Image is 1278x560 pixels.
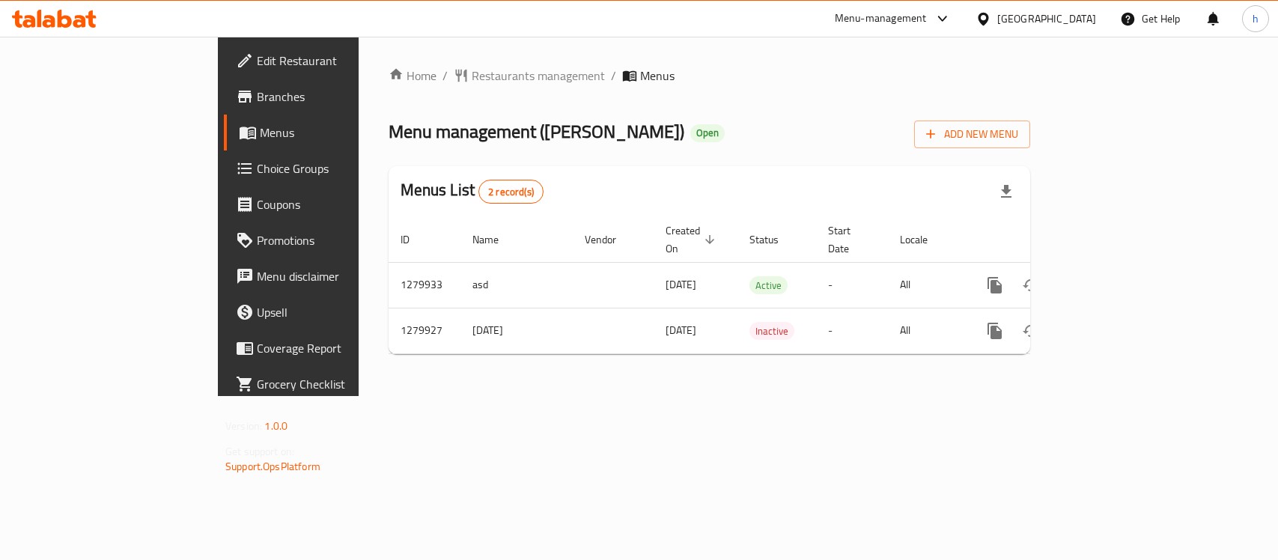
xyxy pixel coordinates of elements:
span: Locale [900,231,947,249]
span: 1.0.0 [264,416,287,436]
span: [DATE] [666,275,696,294]
a: Upsell [224,294,431,330]
td: - [816,262,888,308]
span: Upsell [257,303,419,321]
button: Change Status [1013,313,1049,349]
a: Menus [224,115,431,150]
th: Actions [965,217,1133,263]
span: ID [401,231,429,249]
span: h [1253,10,1259,27]
td: - [816,308,888,353]
li: / [442,67,448,85]
td: [DATE] [460,308,573,353]
a: Branches [224,79,431,115]
span: Coverage Report [257,339,419,357]
a: Promotions [224,222,431,258]
button: Change Status [1013,267,1049,303]
span: Branches [257,88,419,106]
span: Edit Restaurant [257,52,419,70]
span: Start Date [828,222,870,258]
span: Status [749,231,798,249]
button: more [977,313,1013,349]
button: more [977,267,1013,303]
span: Grocery Checklist [257,375,419,393]
span: 2 record(s) [479,185,543,199]
span: Menus [260,124,419,141]
a: Coverage Report [224,330,431,366]
span: Vendor [585,231,636,249]
button: Add New Menu [914,121,1030,148]
span: Add New Menu [926,125,1018,144]
a: Menu disclaimer [224,258,431,294]
span: Created On [666,222,719,258]
td: All [888,308,965,353]
td: All [888,262,965,308]
table: enhanced table [389,217,1133,354]
a: Restaurants management [454,67,605,85]
a: Coupons [224,186,431,222]
div: Export file [988,174,1024,210]
a: Choice Groups [224,150,431,186]
a: Edit Restaurant [224,43,431,79]
span: Open [690,127,725,139]
span: Name [472,231,518,249]
span: Promotions [257,231,419,249]
span: Coupons [257,195,419,213]
li: / [611,67,616,85]
span: Get support on: [225,442,294,461]
span: Restaurants management [472,67,605,85]
h2: Menus List [401,179,544,204]
span: Menus [640,67,675,85]
td: asd [460,262,573,308]
span: Menu management ( [PERSON_NAME] ) [389,115,684,148]
span: Menu disclaimer [257,267,419,285]
div: [GEOGRAPHIC_DATA] [997,10,1096,27]
div: Menu-management [835,10,927,28]
span: [DATE] [666,320,696,340]
nav: breadcrumb [389,67,1030,85]
span: Inactive [749,323,794,340]
a: Support.OpsPlatform [225,457,320,476]
a: Grocery Checklist [224,366,431,402]
span: Choice Groups [257,159,419,177]
span: Version: [225,416,262,436]
span: Active [749,277,788,294]
div: Active [749,276,788,294]
div: Total records count [478,180,544,204]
